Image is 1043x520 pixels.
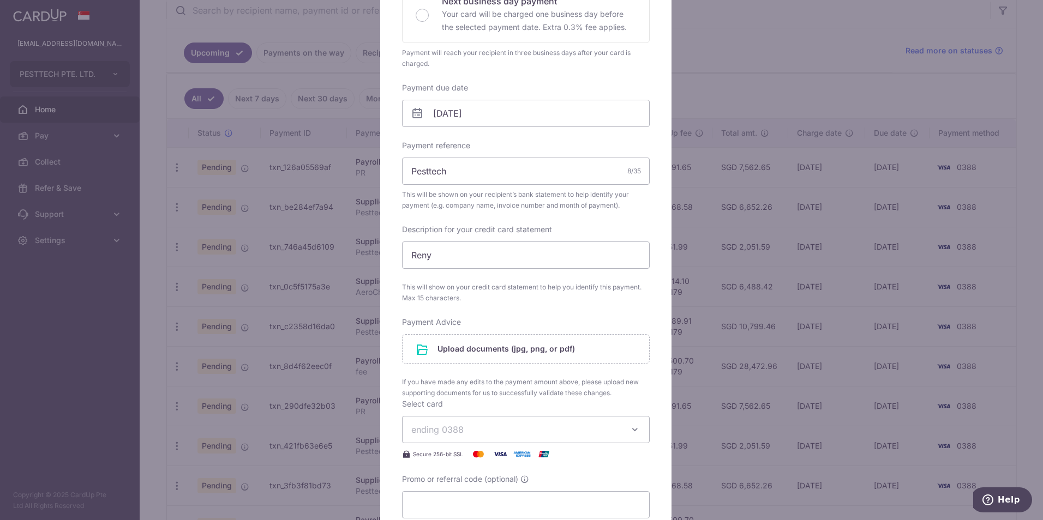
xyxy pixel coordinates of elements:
[402,189,650,211] span: This will be shown on your recipient’s bank statement to help identify your payment (e.g. company...
[511,448,533,461] img: American Express
[402,47,650,69] div: Payment will reach your recipient in three business days after your card is charged.
[411,424,464,435] span: ending 0388
[402,317,461,328] label: Payment Advice
[402,140,470,151] label: Payment reference
[533,448,555,461] img: UnionPay
[402,282,650,304] span: This will show on your credit card statement to help you identify this payment. Max 15 characters.
[402,334,650,364] div: Upload documents (jpg, png, or pdf)
[402,82,468,93] label: Payment due date
[402,100,650,127] input: DD / MM / YYYY
[467,448,489,461] img: Mastercard
[627,166,641,177] div: 8/35
[442,8,636,34] p: Your card will be charged one business day before the selected payment date. Extra 0.3% fee applies.
[413,450,463,458] span: Secure 256-bit SSL
[402,398,443,409] label: Select card
[489,448,511,461] img: Visa
[402,224,552,235] label: Description for your credit card statement
[402,474,518,485] span: Promo or referral code (optional)
[402,416,650,443] button: ending 0388
[402,377,650,398] span: If you have made any edits to the payment amount above, please upload new supporting documents fo...
[973,487,1032,515] iframe: Opens a widget where you can find more information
